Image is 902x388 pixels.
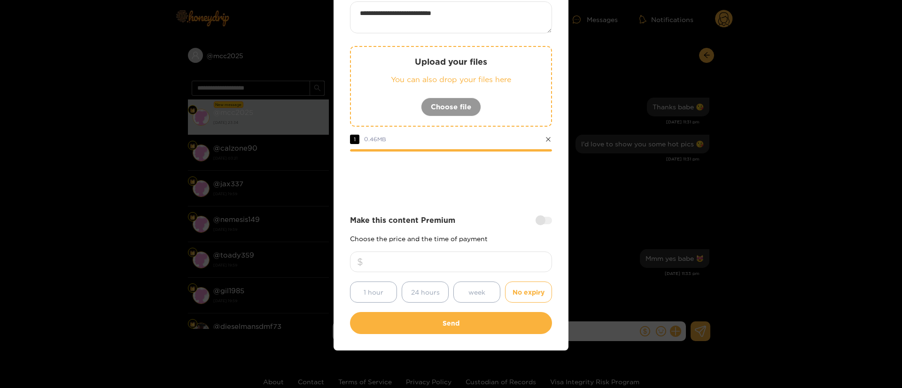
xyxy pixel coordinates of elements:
button: week [453,281,500,303]
button: No expiry [505,281,552,303]
strong: Make this content Premium [350,215,455,226]
span: 1 hour [364,287,383,297]
span: week [468,287,485,297]
p: Choose the price and the time of payment [350,235,552,242]
button: Choose file [421,98,481,116]
span: 1 [350,135,359,144]
button: 1 hour [350,281,397,303]
p: You can also drop your files here [370,74,532,85]
button: Send [350,312,552,334]
p: Upload your files [370,56,532,67]
button: 24 hours [402,281,449,303]
span: No expiry [513,287,544,297]
span: 24 hours [411,287,440,297]
span: 0.46 MB [364,136,386,142]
